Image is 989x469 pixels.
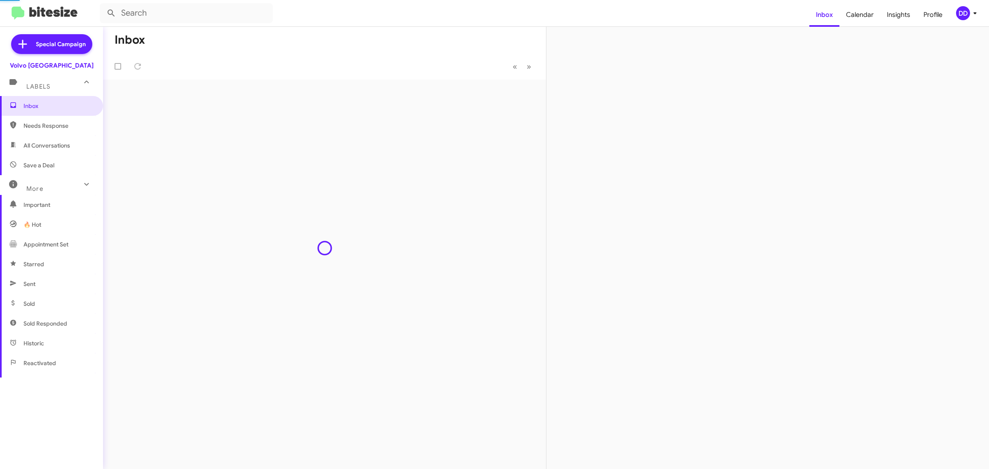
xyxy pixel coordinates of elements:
span: Reactivated [23,359,56,367]
span: Important [23,201,94,209]
span: More [26,185,43,192]
a: Calendar [839,3,880,27]
a: Insights [880,3,917,27]
span: Sent [23,280,35,288]
a: Profile [917,3,949,27]
span: 🔥 Hot [23,220,41,229]
button: Next [522,58,536,75]
span: Inbox [23,102,94,110]
input: Search [100,3,273,23]
nav: Page navigation example [508,58,536,75]
span: Save a Deal [23,161,54,169]
span: All Conversations [23,141,70,150]
span: Sold Responded [23,319,67,328]
span: Starred [23,260,44,268]
span: » [527,61,531,72]
button: DD [949,6,980,20]
span: « [513,61,517,72]
a: Special Campaign [11,34,92,54]
h1: Inbox [115,33,145,47]
button: Previous [508,58,522,75]
span: Special Campaign [36,40,86,48]
span: Appointment Set [23,240,68,249]
a: Inbox [809,3,839,27]
span: Historic [23,339,44,347]
div: Volvo [GEOGRAPHIC_DATA] [10,61,94,70]
span: Labels [26,83,50,90]
span: Needs Response [23,122,94,130]
div: DD [956,6,970,20]
span: Sold [23,300,35,308]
